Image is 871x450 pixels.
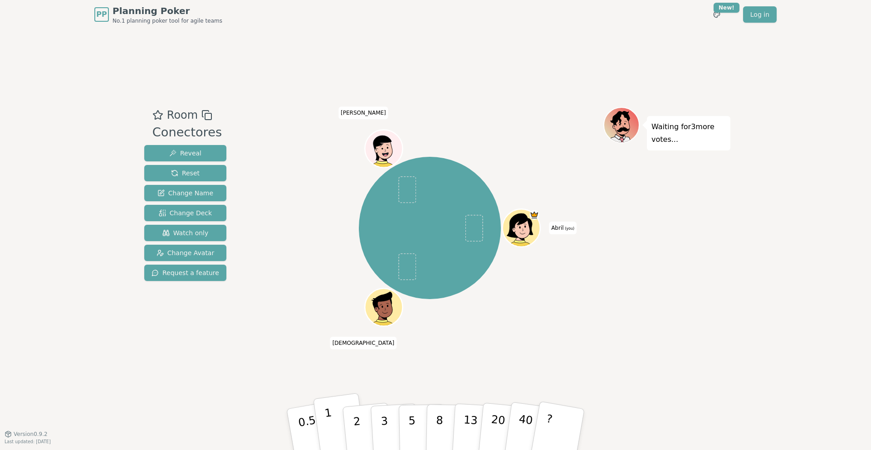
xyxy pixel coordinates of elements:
[157,189,213,198] span: Change Name
[338,106,388,119] span: Click to change your name
[504,210,539,246] button: Click to change your avatar
[144,265,226,281] button: Request a feature
[714,3,739,13] div: New!
[144,225,226,241] button: Watch only
[171,169,200,178] span: Reset
[14,431,48,438] span: Version 0.9.2
[157,248,215,257] span: Change Avatar
[169,149,201,158] span: Reveal
[162,228,209,237] span: Watch only
[651,121,726,146] p: Waiting for 3 more votes...
[144,245,226,261] button: Change Avatar
[709,6,725,23] button: New!
[564,227,575,231] span: (you)
[152,123,222,142] div: Conectores
[5,431,48,438] button: Version0.9.2
[144,205,226,221] button: Change Deck
[530,210,539,220] span: Abril is the host
[330,337,396,349] span: Click to change your name
[144,185,226,201] button: Change Name
[96,9,107,20] span: PP
[159,208,212,218] span: Change Deck
[549,222,577,234] span: Click to change your name
[167,107,198,123] span: Room
[113,5,222,17] span: Planning Poker
[152,107,163,123] button: Add as favourite
[113,17,222,24] span: No.1 planning poker tool for agile teams
[144,165,226,181] button: Reset
[152,268,219,277] span: Request a feature
[5,439,51,444] span: Last updated: [DATE]
[94,5,222,24] a: PPPlanning PokerNo.1 planning poker tool for agile teams
[743,6,777,23] a: Log in
[144,145,226,161] button: Reveal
